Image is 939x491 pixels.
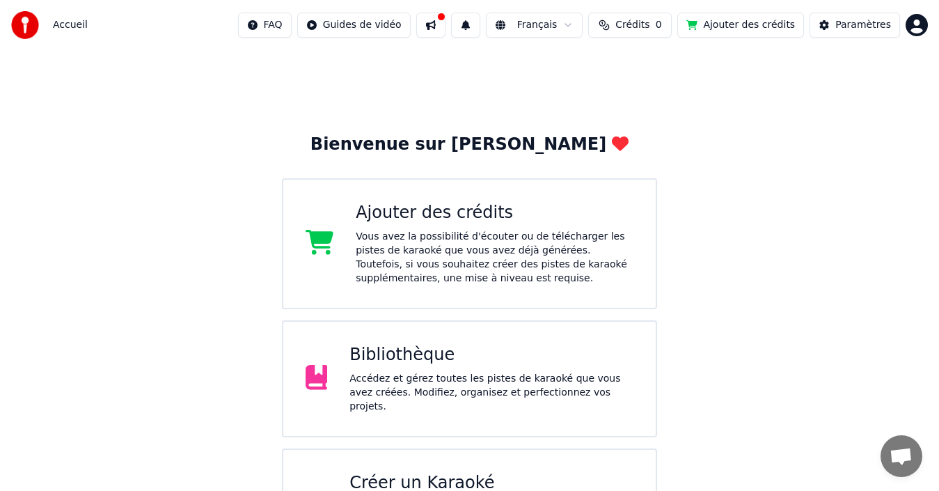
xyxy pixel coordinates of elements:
div: Accédez et gérez toutes les pistes de karaoké que vous avez créées. Modifiez, organisez et perfec... [349,372,633,414]
button: Crédits0 [588,13,672,38]
span: 0 [656,18,662,32]
img: youka [11,11,39,39]
div: Bibliothèque [349,344,633,366]
div: Ajouter des crédits [356,202,633,224]
button: FAQ [238,13,292,38]
button: Ajouter des crédits [677,13,804,38]
nav: breadcrumb [53,18,88,32]
button: Guides de vidéo [297,13,411,38]
div: Paramètres [835,18,891,32]
div: Bienvenue sur [PERSON_NAME] [310,134,629,156]
button: Paramètres [810,13,900,38]
div: Vous avez la possibilité d'écouter ou de télécharger les pistes de karaoké que vous avez déjà gén... [356,230,633,286]
span: Accueil [53,18,88,32]
span: Crédits [615,18,649,32]
a: Ouvrir le chat [881,435,922,477]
